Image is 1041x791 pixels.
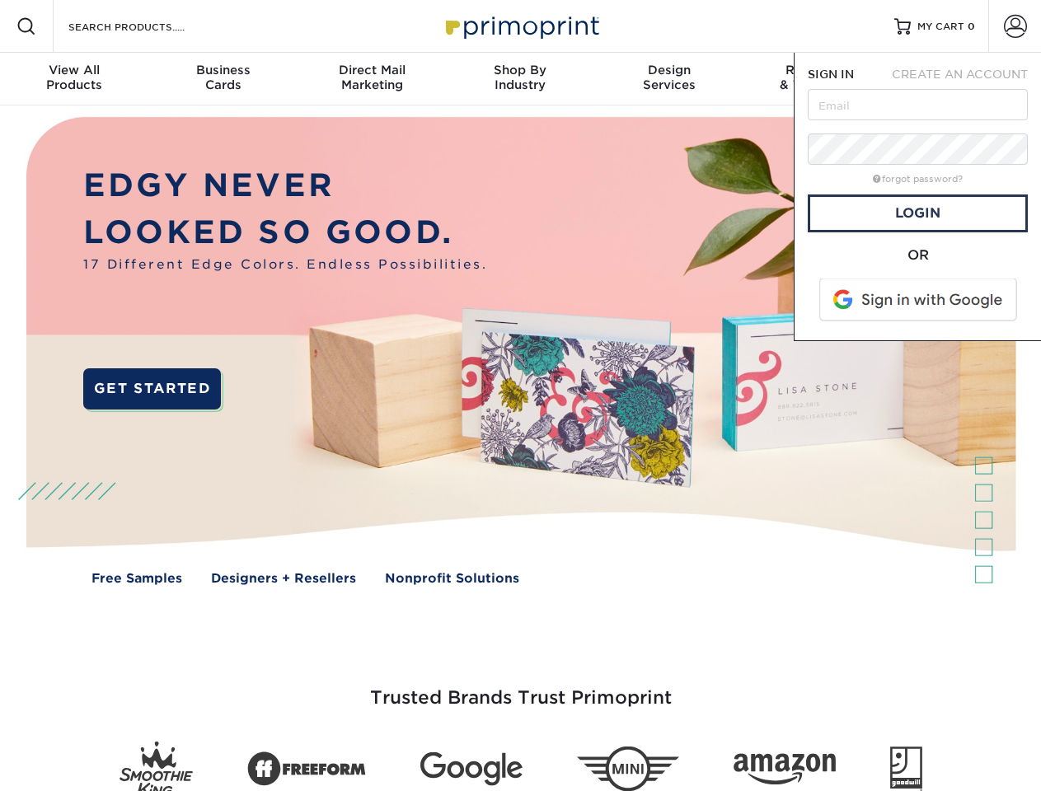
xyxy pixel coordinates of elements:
div: & Templates [743,63,892,92]
span: Resources [743,63,892,77]
p: EDGY NEVER [83,162,487,209]
input: SEARCH PRODUCTS..... [67,16,227,36]
a: Designers + Resellers [211,569,356,588]
div: Industry [446,63,594,92]
a: Shop ByIndustry [446,53,594,105]
div: Services [595,63,743,92]
h3: Trusted Brands Trust Primoprint [39,648,1003,728]
span: SIGN IN [808,68,854,81]
img: Amazon [734,754,836,785]
input: Email [808,89,1028,120]
div: Marketing [298,63,446,92]
img: Primoprint [438,8,603,44]
img: Goodwill [890,747,922,791]
div: OR [808,246,1028,265]
a: Login [808,194,1028,232]
a: Resources& Templates [743,53,892,105]
a: Free Samples [91,569,182,588]
span: Design [595,63,743,77]
a: GET STARTED [83,368,221,410]
a: Direct MailMarketing [298,53,446,105]
span: MY CART [917,20,964,34]
div: Cards [148,63,297,92]
a: DesignServices [595,53,743,105]
img: Google [420,752,523,786]
span: Shop By [446,63,594,77]
span: CREATE AN ACCOUNT [892,68,1028,81]
a: BusinessCards [148,53,297,105]
span: 0 [968,21,975,32]
a: forgot password? [873,174,963,185]
span: Business [148,63,297,77]
a: Nonprofit Solutions [385,569,519,588]
span: Direct Mail [298,63,446,77]
span: 17 Different Edge Colors. Endless Possibilities. [83,255,487,274]
p: LOOKED SO GOOD. [83,209,487,256]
